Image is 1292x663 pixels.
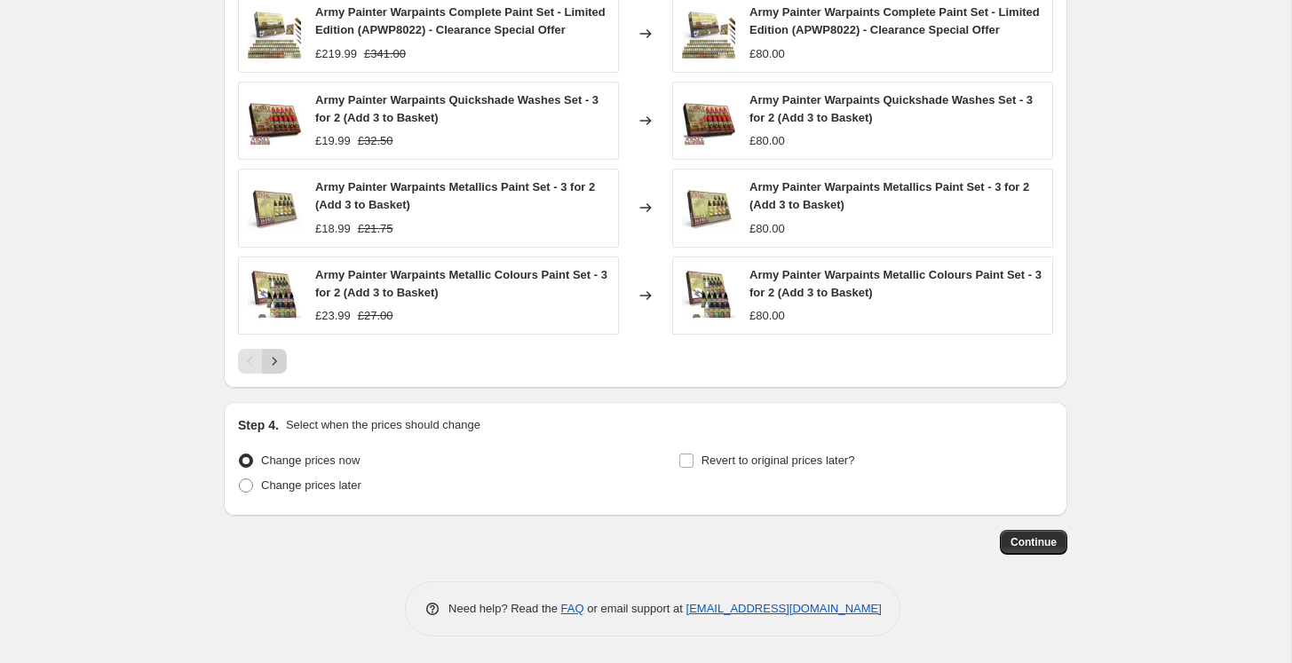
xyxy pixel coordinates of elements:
[364,45,406,63] strike: £341.00
[261,454,360,467] span: Change prices now
[749,132,785,150] div: £80.00
[248,94,301,147] img: quickshade-washes-set-11-paints-the-army-painter-c_80x.jpg
[358,132,393,150] strike: £32.50
[584,602,686,615] span: or email support at
[448,602,561,615] span: Need help? Read the
[315,132,351,150] div: £19.99
[1011,535,1057,549] span: Continue
[238,349,287,374] nav: Pagination
[315,5,606,36] span: Army Painter Warpaints Complete Paint Set - Limited Edition (APWP8022) - Clearance Special Offer
[315,180,595,211] span: Army Painter Warpaints Metallics Paint Set - 3 for 2 (Add 3 to Basket)
[358,220,393,238] strike: £21.75
[315,45,357,63] div: £219.99
[749,45,785,63] div: £80.00
[315,268,607,299] span: Army Painter Warpaints Metallic Colours Paint Set - 3 for 2 (Add 3 to Basket)
[682,7,735,60] img: WP8022_Wargamers_COMPLETE_PAINT_Set_01_386a_80x.webp
[248,181,301,234] img: army-painter-warpaints-8043-metallic-paint-set__14324_80x.jpg
[315,307,351,325] div: £23.99
[261,478,361,492] span: Change prices later
[749,220,785,238] div: £80.00
[358,307,393,325] strike: £27.00
[315,220,351,238] div: £18.99
[682,269,735,322] img: WP8048_Metallic_Colours_Paint_Set_01_7836_1_80x.jpg
[1000,530,1067,555] button: Continue
[262,349,287,374] button: Next
[315,93,598,124] span: Army Painter Warpaints Quickshade Washes Set - 3 for 2 (Add 3 to Basket)
[286,416,480,434] p: Select when the prices should change
[749,180,1029,211] span: Army Painter Warpaints Metallics Paint Set - 3 for 2 (Add 3 to Basket)
[682,94,735,147] img: quickshade-washes-set-11-paints-the-army-painter-c_80x.jpg
[238,416,279,434] h2: Step 4.
[682,181,735,234] img: army-painter-warpaints-8043-metallic-paint-set__14324_80x.jpg
[749,5,1040,36] span: Army Painter Warpaints Complete Paint Set - Limited Edition (APWP8022) - Clearance Special Offer
[749,93,1033,124] span: Army Painter Warpaints Quickshade Washes Set - 3 for 2 (Add 3 to Basket)
[248,7,301,60] img: WP8022_Wargamers_COMPLETE_PAINT_Set_01_386a_80x.webp
[749,307,785,325] div: £80.00
[686,602,882,615] a: [EMAIL_ADDRESS][DOMAIN_NAME]
[749,268,1042,299] span: Army Painter Warpaints Metallic Colours Paint Set - 3 for 2 (Add 3 to Basket)
[701,454,855,467] span: Revert to original prices later?
[561,602,584,615] a: FAQ
[248,269,301,322] img: WP8048_Metallic_Colours_Paint_Set_01_7836_1_80x.jpg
